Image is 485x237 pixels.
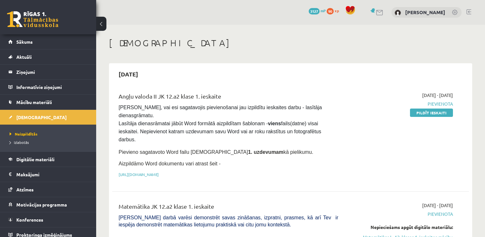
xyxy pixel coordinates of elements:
span: 90 [327,8,334,14]
a: Konferences [8,212,88,227]
span: Izlabotās [10,140,29,145]
a: Izlabotās [10,139,90,145]
span: [DEMOGRAPHIC_DATA] [16,114,67,120]
a: Sākums [8,34,88,49]
span: [DATE] - [DATE] [422,202,453,209]
span: Aizpildāmo Word dokumentu vari atrast šeit - [119,161,221,166]
div: Angļu valoda II JK 12.a2 klase 1. ieskaite [119,92,338,104]
a: Informatīvie ziņojumi [8,80,88,94]
a: Atzīmes [8,182,88,197]
legend: Ziņojumi [16,65,88,79]
a: Rīgas 1. Tālmācības vidusskola [7,11,58,27]
a: Digitālie materiāli [8,152,88,167]
a: 90 xp [327,8,342,13]
span: xp [335,8,339,13]
strong: viens [268,121,281,126]
a: Neizpildītās [10,131,90,137]
span: Neizpildītās [10,131,38,136]
a: Maksājumi [8,167,88,182]
span: 3127 [309,8,320,14]
span: [PERSON_NAME] darbā varēsi demonstrēt savas zināšanas, izpratni, prasmes, kā arī Tev ir iespēja d... [119,215,338,227]
h2: [DATE] [112,66,145,82]
span: Pievienota [348,211,453,217]
span: [DATE] - [DATE] [422,92,453,99]
span: Pievieno sagatavoto Word failu [DEMOGRAPHIC_DATA] kā pielikumu. [119,149,313,155]
a: [DEMOGRAPHIC_DATA] [8,110,88,125]
a: 3127 mP [309,8,326,13]
a: [PERSON_NAME] [405,9,445,15]
span: Mācību materiāli [16,99,52,105]
img: Paula Svilāne [395,10,401,16]
a: [URL][DOMAIN_NAME] [119,172,159,177]
div: Nepieciešams apgūt digitālo materiālu: [348,224,453,231]
span: Konferences [16,217,43,223]
span: [PERSON_NAME], vai esi sagatavojis pievienošanai jau izpildītu ieskaites darbu - lasītāja dienasg... [119,105,323,142]
h1: [DEMOGRAPHIC_DATA] [109,38,472,48]
span: Pievienota [348,101,453,107]
span: mP [321,8,326,13]
span: Motivācijas programma [16,202,67,207]
legend: Maksājumi [16,167,88,182]
div: Matemātika JK 12.a2 klase 1. ieskaite [119,202,338,214]
strong: 1. uzdevumam [248,149,283,155]
a: Ziņojumi [8,65,88,79]
span: Digitālie materiāli [16,156,54,162]
a: Motivācijas programma [8,197,88,212]
span: Sākums [16,39,33,45]
span: Aktuāli [16,54,32,60]
a: Pildīt ieskaiti [410,109,453,117]
a: Aktuāli [8,49,88,64]
a: Mācību materiāli [8,95,88,110]
legend: Informatīvie ziņojumi [16,80,88,94]
span: Atzīmes [16,187,34,192]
